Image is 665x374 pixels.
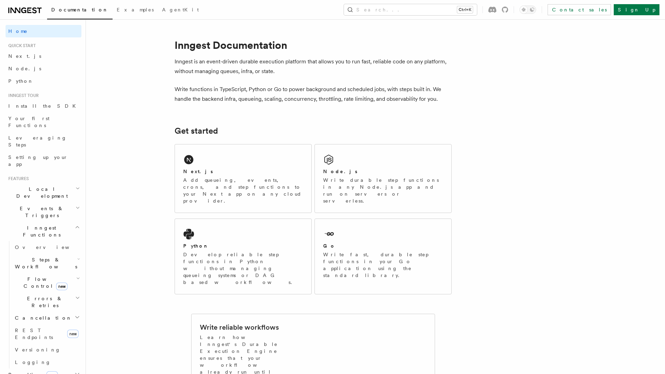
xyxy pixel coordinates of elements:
span: Overview [15,244,86,250]
p: Write functions in TypeScript, Python or Go to power background and scheduled jobs, with steps bu... [175,84,452,104]
h1: Inngest Documentation [175,39,452,51]
p: Develop reliable step functions in Python without managing queueing systems or DAG based workflows. [183,251,303,286]
span: Features [6,176,29,181]
span: Flow Control [12,276,76,290]
a: Node.jsWrite durable step functions in any Node.js app and run on servers or serverless. [314,144,452,213]
a: Get started [175,126,218,136]
a: Examples [113,2,158,19]
button: Search...Ctrl+K [344,4,477,15]
span: Python [8,78,34,84]
span: Errors & Retries [12,295,75,309]
button: Cancellation [12,312,81,324]
span: Next.js [8,53,41,59]
span: Inngest Functions [6,224,75,238]
a: Contact sales [548,4,611,15]
button: Local Development [6,183,81,202]
a: Sign Up [614,4,659,15]
span: Logging [15,359,51,365]
button: Events & Triggers [6,202,81,222]
a: Documentation [47,2,113,19]
p: Add queueing, events, crons, and step functions to your Next app on any cloud provider. [183,177,303,204]
span: Inngest tour [6,93,39,98]
a: Install the SDK [6,100,81,112]
a: Your first Functions [6,112,81,132]
kbd: Ctrl+K [457,6,473,13]
span: Leveraging Steps [8,135,67,148]
button: Steps & Workflows [12,253,81,273]
span: new [56,283,68,290]
span: Versioning [15,347,61,353]
span: Quick start [6,43,36,48]
h2: Write reliable workflows [200,322,279,332]
a: GoWrite fast, durable step functions in your Go application using the standard library. [314,219,452,294]
a: Python [6,75,81,87]
a: REST Endpointsnew [12,324,81,344]
button: Toggle dark mode [520,6,536,14]
span: Node.js [8,66,41,71]
p: Inngest is an event-driven durable execution platform that allows you to run fast, reliable code ... [175,57,452,76]
div: Inngest Functions [6,241,81,368]
h2: Next.js [183,168,213,175]
span: Your first Functions [8,116,50,128]
span: Steps & Workflows [12,256,77,270]
h2: Python [183,242,209,249]
span: Install the SDK [8,103,80,109]
p: Write durable step functions in any Node.js app and run on servers or serverless. [323,177,443,204]
a: Leveraging Steps [6,132,81,151]
span: AgentKit [162,7,199,12]
h2: Node.js [323,168,357,175]
a: Home [6,25,81,37]
a: Versioning [12,344,81,356]
span: REST Endpoints [15,328,53,340]
button: Flow Controlnew [12,273,81,292]
span: Documentation [51,7,108,12]
span: Home [8,28,28,35]
a: AgentKit [158,2,203,19]
h2: Go [323,242,336,249]
span: Local Development [6,186,76,199]
span: Events & Triggers [6,205,76,219]
a: Overview [12,241,81,253]
a: PythonDevelop reliable step functions in Python without managing queueing systems or DAG based wo... [175,219,312,294]
button: Inngest Functions [6,222,81,241]
p: Write fast, durable step functions in your Go application using the standard library. [323,251,443,279]
span: Setting up your app [8,154,68,167]
span: Examples [117,7,154,12]
a: Setting up your app [6,151,81,170]
span: new [67,330,79,338]
a: Logging [12,356,81,368]
span: Cancellation [12,314,72,321]
a: Node.js [6,62,81,75]
a: Next.jsAdd queueing, events, crons, and step functions to your Next app on any cloud provider. [175,144,312,213]
button: Errors & Retries [12,292,81,312]
a: Next.js [6,50,81,62]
